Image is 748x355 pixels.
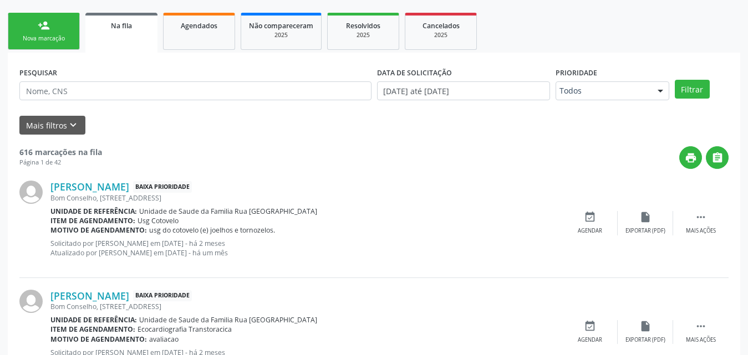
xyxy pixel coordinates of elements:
p: Solicitado por [PERSON_NAME] em [DATE] - há 2 meses Atualizado por [PERSON_NAME] em [DATE] - há u... [50,239,562,258]
a: [PERSON_NAME] [50,290,129,302]
span: Agendados [181,21,217,30]
span: Ecocardiografia Transtoracica [138,325,232,334]
div: person_add [38,19,50,32]
i:  [695,320,707,332]
div: Página 1 de 42 [19,158,102,167]
div: Agendar [578,336,602,344]
button:  [706,146,729,169]
div: 2025 [335,31,391,39]
i: keyboard_arrow_down [67,119,79,131]
i:  [711,152,724,164]
span: Baixa Prioridade [133,290,192,302]
b: Item de agendamento: [50,325,135,334]
i: insert_drive_file [639,211,652,223]
i: event_available [584,211,596,223]
b: Unidade de referência: [50,207,137,216]
span: usg do cotovelo (e) joelhos e tornozelos. [149,225,275,235]
img: img [19,290,43,313]
a: [PERSON_NAME] [50,181,129,193]
div: 2025 [249,31,313,39]
button: print [679,146,702,169]
label: Prioridade [556,64,597,81]
span: Unidade de Saude da Familia Rua [GEOGRAPHIC_DATA] [139,207,317,216]
b: Motivo de agendamento: [50,335,147,344]
label: PESQUISAR [19,64,57,81]
div: Bom Conselho, [STREET_ADDRESS] [50,193,562,203]
button: Filtrar [675,80,710,99]
div: Exportar (PDF) [625,336,665,344]
span: Usg Cotovelo [138,216,179,225]
input: Selecione um intervalo [377,81,550,100]
button: Mais filtroskeyboard_arrow_down [19,116,85,135]
div: 2025 [413,31,469,39]
span: Unidade de Saude da Familia Rua [GEOGRAPHIC_DATA] [139,315,317,325]
input: Nome, CNS [19,81,372,100]
span: avaliacao [149,335,179,344]
i: print [685,152,697,164]
strong: 616 marcações na fila [19,147,102,157]
span: Na fila [111,21,132,30]
i:  [695,211,707,223]
span: Não compareceram [249,21,313,30]
b: Motivo de agendamento: [50,225,147,235]
div: Mais ações [686,336,716,344]
img: img [19,181,43,204]
label: DATA DE SOLICITAÇÃO [377,64,452,81]
span: Baixa Prioridade [133,181,192,193]
i: insert_drive_file [639,320,652,332]
div: Mais ações [686,227,716,235]
b: Unidade de referência: [50,315,137,325]
span: Todos [559,85,647,96]
div: Nova marcação [16,34,72,43]
b: Item de agendamento: [50,216,135,225]
span: Cancelados [423,21,460,30]
span: Resolvidos [346,21,380,30]
i: event_available [584,320,596,332]
div: Exportar (PDF) [625,227,665,235]
div: Bom Conselho, [STREET_ADDRESS] [50,302,562,311]
div: Agendar [578,227,602,235]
